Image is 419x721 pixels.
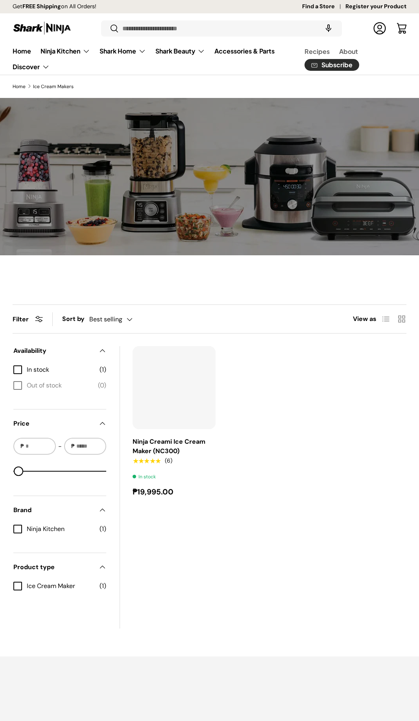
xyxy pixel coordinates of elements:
strong: FREE Shipping [22,3,61,10]
a: Register your Product [345,2,406,11]
span: - [58,442,62,451]
summary: Availability [13,337,106,365]
img: Shark Ninja Philippines [13,20,72,36]
summary: Ninja Kitchen [36,43,95,59]
a: Shark Beauty [155,43,205,59]
span: View as [353,314,377,324]
nav: Secondary [286,43,406,75]
a: Home [13,84,26,89]
summary: Discover [8,59,54,75]
img: ninja-creami-ice-cream-maker-with-sample-content-and-all-lids-full-view-sharkninja-philippines [133,346,216,429]
a: Ninja Creami Ice Cream Maker (NC300) [133,346,216,429]
span: (1) [100,581,106,591]
a: Shark Home [100,43,146,59]
label: Sort by [62,314,89,324]
span: Filter [13,315,29,323]
span: In stock [27,365,95,374]
summary: Price [13,409,106,438]
span: Price [13,419,94,428]
speech-search-button: Search by voice [316,20,341,37]
span: Ninja Kitchen [27,524,95,534]
a: Recipes [305,44,330,59]
span: (1) [100,524,106,534]
span: ₱ [70,442,76,450]
a: Accessories & Parts [214,43,275,59]
summary: Shark Home [95,43,151,59]
a: Discover [13,59,50,75]
summary: Brand [13,496,106,524]
a: Ninja Creami Ice Cream Maker (NC300) [133,437,205,455]
a: Ninja Kitchen [41,43,90,59]
span: Availability [13,346,94,356]
button: Best selling [89,313,148,326]
summary: Product type [13,553,106,581]
summary: Shark Beauty [151,43,210,59]
span: Brand [13,505,94,515]
p: Get on All Orders! [13,2,96,11]
a: Subscribe [305,59,359,71]
button: Filter [13,315,43,323]
span: ₱ [20,442,25,450]
nav: Breadcrumbs [13,83,406,90]
span: (1) [100,365,106,374]
span: Product type [13,562,94,572]
a: Find a Store [302,2,345,11]
span: Subscribe [321,62,353,68]
span: Out of stock [27,381,93,390]
span: Ice Cream Maker [27,581,95,591]
span: Best selling [89,315,122,323]
span: (0) [98,381,106,390]
nav: Primary [13,43,286,75]
a: Ice Cream Makers [33,84,74,89]
a: Home [13,43,31,59]
a: About [339,44,358,59]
